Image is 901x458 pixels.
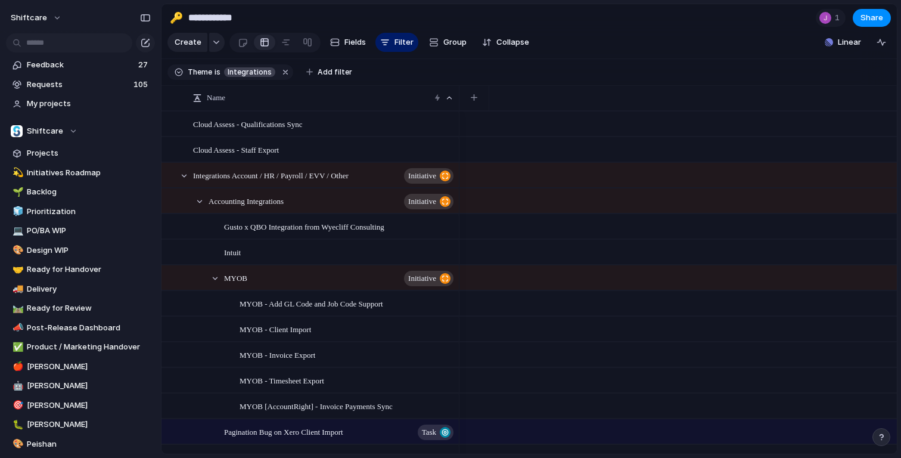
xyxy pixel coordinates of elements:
[6,95,155,113] a: My projects
[13,185,21,199] div: 🌱
[215,67,220,78] span: is
[299,64,359,81] button: Add filter
[11,341,23,353] button: ✅
[27,264,151,276] span: Ready for Handover
[11,400,23,411] button: 🎯
[13,282,21,296] div: 🚚
[404,194,453,209] button: initiative
[170,10,183,26] div: 🔑
[27,283,151,295] span: Delivery
[422,424,436,441] span: Task
[224,245,241,259] span: Intuit
[11,206,23,218] button: 🧊
[193,143,279,156] span: Cloud Assess - Staff Export
[11,12,47,24] span: shiftcare
[138,59,150,71] span: 27
[835,12,843,24] span: 1
[193,168,349,182] span: Integrations Account / HR / Payroll / EVV / Other
[6,183,155,201] a: 🌱Backlog
[13,398,21,412] div: 🎯
[27,380,151,392] span: [PERSON_NAME]
[860,12,883,24] span: Share
[13,166,21,180] div: 💫
[27,438,151,450] span: Peishan
[408,168,436,184] span: initiative
[11,361,23,373] button: 🍎
[167,8,186,27] button: 🔑
[11,438,23,450] button: 🎨
[375,33,418,52] button: Filter
[477,33,534,52] button: Collapse
[27,206,151,218] span: Prioritization
[11,167,23,179] button: 💫
[240,399,393,413] span: MYOB [AccountRight] - Invoice Payments Sync
[133,79,150,91] span: 105
[853,9,891,27] button: Share
[27,167,151,179] span: Initiatives Roadmap
[13,437,21,451] div: 🎨
[318,67,352,78] span: Add filter
[6,280,155,298] div: 🚚Delivery
[404,271,453,286] button: initiative
[224,425,343,438] span: Pagination Bug on Xero Client Import
[240,322,311,336] span: MYOB - Client Import
[6,261,155,278] a: 🤝Ready for Handover
[496,36,529,48] span: Collapse
[13,302,21,315] div: 🛤️
[11,419,23,431] button: 🐛
[6,358,155,376] a: 🍎[PERSON_NAME]
[6,122,155,140] button: Shiftcare
[224,219,384,233] span: Gusto x QBO Integration from Wyecliff Consulting
[6,203,155,221] a: 🧊Prioritization
[175,36,201,48] span: Create
[27,322,151,334] span: Post-Release Dashboard
[11,245,23,256] button: 🎨
[6,164,155,182] div: 💫Initiatives Roadmap
[6,377,155,395] a: 🤖[PERSON_NAME]
[27,361,151,373] span: [PERSON_NAME]
[11,322,23,334] button: 📣
[6,56,155,74] a: Feedback27
[6,222,155,240] a: 💻PO/BA WIP
[224,271,247,284] span: MYOB
[27,245,151,256] span: Design WIP
[6,144,155,162] a: Projects
[13,379,21,393] div: 🤖
[207,92,225,104] span: Name
[27,302,151,314] span: Ready for Review
[27,98,151,110] span: My projects
[6,435,155,453] a: 🎨Peishan
[240,373,324,387] span: MYOB - Timesheet Export
[212,66,223,79] button: is
[418,425,453,440] button: Task
[27,419,151,431] span: [PERSON_NAME]
[6,416,155,434] a: 🐛[PERSON_NAME]
[394,36,414,48] span: Filter
[27,59,135,71] span: Feedback
[193,117,302,131] span: Cloud Assess - Qualifications Sync
[838,36,861,48] span: Linear
[13,243,21,257] div: 🎨
[6,319,155,337] a: 📣Post-Release Dashboard
[423,33,473,52] button: Group
[13,360,21,373] div: 🍎
[13,418,21,432] div: 🐛
[27,79,130,91] span: Requests
[222,66,278,79] button: Integrations
[27,125,63,137] span: Shiftcare
[404,168,453,184] button: initiative
[6,338,155,356] div: ✅Product / Marketing Handover
[408,270,436,287] span: initiative
[5,8,68,27] button: shiftcare
[6,299,155,317] div: 🛤️Ready for Review
[240,348,315,361] span: MYOB - Invoice Export
[408,193,436,210] span: initiative
[6,242,155,259] a: 🎨Design WIP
